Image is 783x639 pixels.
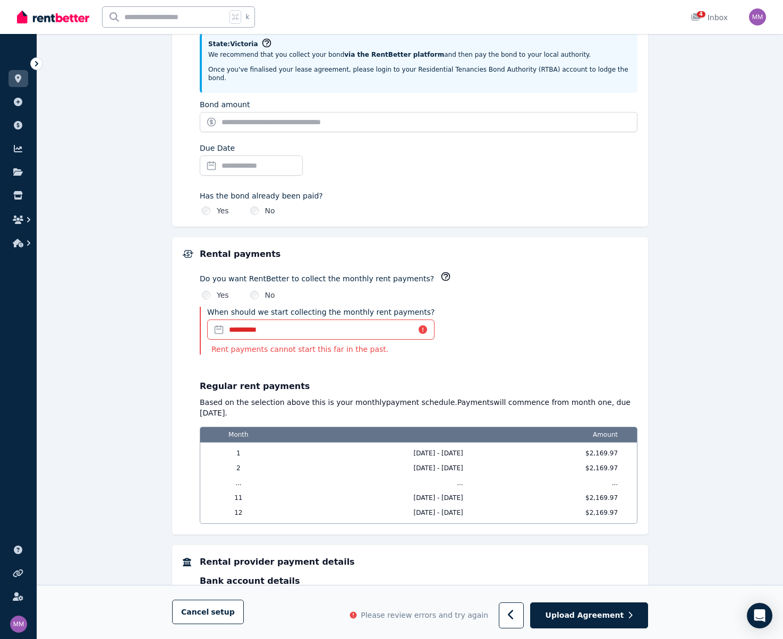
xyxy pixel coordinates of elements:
label: Has the bond already been paid? [200,191,637,201]
span: [DATE] - [DATE] [277,464,489,472]
span: $2,169.97 [495,494,622,502]
span: 4 [697,11,705,18]
label: When should we start collecting the monthly rent payments? [207,307,435,317]
img: RentBetter [17,9,89,25]
span: Please review errors and try again [361,610,488,621]
label: Yes [217,290,229,300]
label: No [265,290,275,300]
label: No [265,205,275,216]
span: $2,169.97 [495,449,622,457]
span: [DATE] - [DATE] [277,494,489,502]
span: $2,169.97 [495,508,622,517]
span: Month [207,427,270,442]
span: 12 [207,508,270,517]
p: We recommend that you collect your bond and then pay the bond to your local authority. [208,50,631,59]
span: [DATE] - [DATE] [277,508,489,517]
button: Cancelsetup [172,600,244,625]
span: k [245,13,249,21]
img: Mermadin Pty Ltd [749,8,766,25]
button: Upload Agreement [530,603,648,629]
span: ... [495,479,622,487]
span: 11 [207,494,270,502]
label: Yes [217,205,229,216]
p: Rent payments cannot start this far in the past. [207,344,435,355]
span: Amount [495,427,622,442]
span: $2,169.97 [495,464,622,472]
img: Mermadin Pty Ltd [10,616,27,633]
span: [DATE] - [DATE] [277,449,489,457]
span: Upload Agreement [546,610,624,621]
span: setup [211,607,235,618]
label: Bond amount [200,99,250,110]
span: ... [207,479,270,487]
img: Rental payments [183,250,193,258]
label: Due Date [200,143,235,153]
p: Once you've finalised your lease agreement, please login to your Residential Tenancies Bond Autho... [208,65,631,82]
span: 2 [207,464,270,472]
div: Open Intercom Messenger [747,603,772,628]
span: 1 [207,449,270,457]
p: Regular rent payments [200,380,637,393]
h5: Rental payments [200,248,637,261]
label: Do you want RentBetter to collect the monthly rent payments? [200,273,434,284]
h5: Rental provider payment details [200,556,637,568]
div: Inbox [691,12,728,23]
p: Based on the selection above this is your monthly payment schedule. Payments will commence from m... [200,397,637,418]
span: State: Victoria [208,40,258,48]
span: Cancel [181,608,235,617]
span: ... [277,479,489,487]
p: Bank account details [200,575,637,588]
strong: via the RentBetter platform [344,51,444,58]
